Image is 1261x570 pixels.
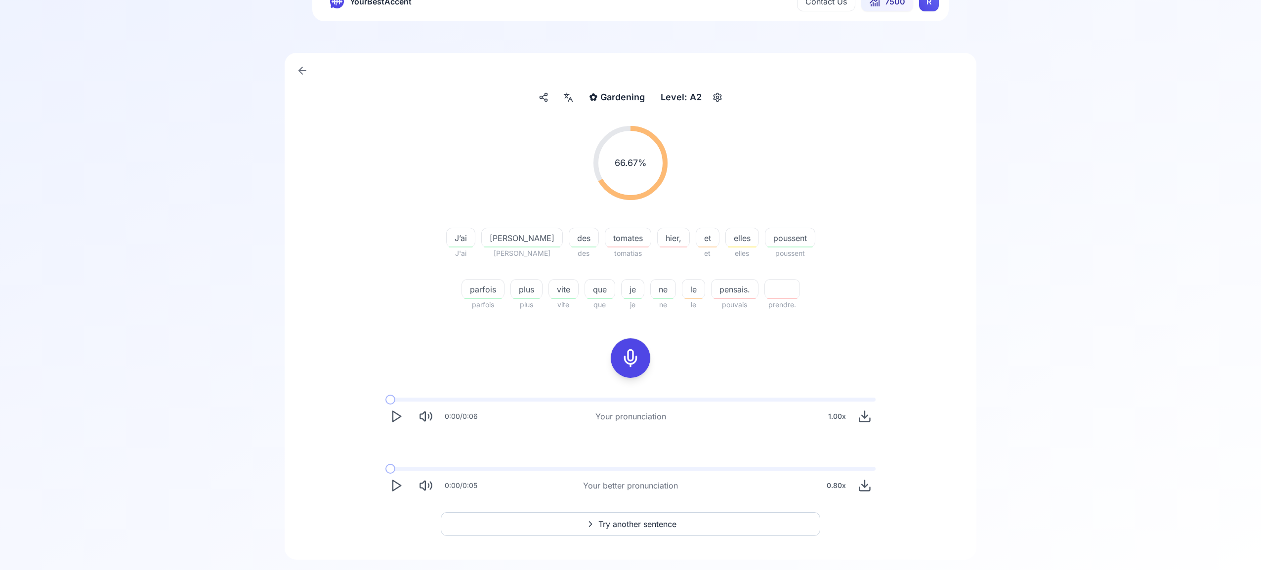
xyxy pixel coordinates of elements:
button: parfois [462,279,504,299]
button: elles [725,228,759,247]
button: plus [510,279,543,299]
span: parfois [462,299,504,311]
button: Download audio [854,475,876,496]
span: parfois [462,284,504,295]
span: J'ai [446,247,475,259]
div: Your pronunciation [595,410,666,422]
span: je [621,299,644,311]
span: ne [651,284,675,295]
span: que [585,299,615,311]
span: prendre. [764,299,800,311]
span: ✿ [589,90,597,104]
span: hier, [658,232,689,244]
span: tomates [605,232,651,244]
button: des [569,228,599,247]
span: le [682,284,705,295]
div: 0:00 / 0:06 [445,411,478,421]
span: plus [510,299,543,311]
span: des [569,247,599,259]
span: tomatias [605,247,651,259]
span: des [569,232,598,244]
span: poussent [765,247,815,259]
span: elles [725,247,759,259]
span: et [696,247,719,259]
button: vite [548,279,579,299]
button: J’ai [446,228,475,247]
button: et [696,228,719,247]
button: Play [385,406,407,427]
span: le [682,299,705,311]
button: que [585,279,615,299]
span: vite [548,299,579,311]
span: que [585,284,615,295]
button: Play [385,475,407,496]
button: pensais. [711,279,758,299]
span: pouvais [711,299,758,311]
button: [PERSON_NAME] [481,228,563,247]
span: [PERSON_NAME] [481,247,563,259]
button: Mute [415,406,437,427]
button: Level: A2 [657,88,725,106]
span: J’ai [447,232,475,244]
span: elles [726,232,758,244]
span: plus [511,284,542,295]
div: Level: A2 [657,88,706,106]
span: et [696,232,719,244]
button: ✿Gardening [585,88,649,106]
button: le [682,279,705,299]
button: Try another sentence [441,512,820,536]
div: 0:00 / 0:05 [445,481,477,490]
button: poussent [765,228,815,247]
div: Your better pronunciation [583,480,678,491]
button: tomates [605,228,651,247]
span: Gardening [600,90,645,104]
span: je [622,284,644,295]
span: ne [650,299,676,311]
span: Try another sentence [598,518,676,530]
div: 1.00 x [824,407,850,426]
span: pensais. [712,284,758,295]
span: vite [549,284,578,295]
button: je [621,279,644,299]
div: 0.80 x [823,476,850,495]
span: [PERSON_NAME] [482,232,562,244]
button: hier, [657,228,690,247]
button: Download audio [854,406,876,427]
span: poussent [765,232,815,244]
span: 66.67 % [615,156,647,170]
button: ne [650,279,676,299]
button: Mute [415,475,437,496]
